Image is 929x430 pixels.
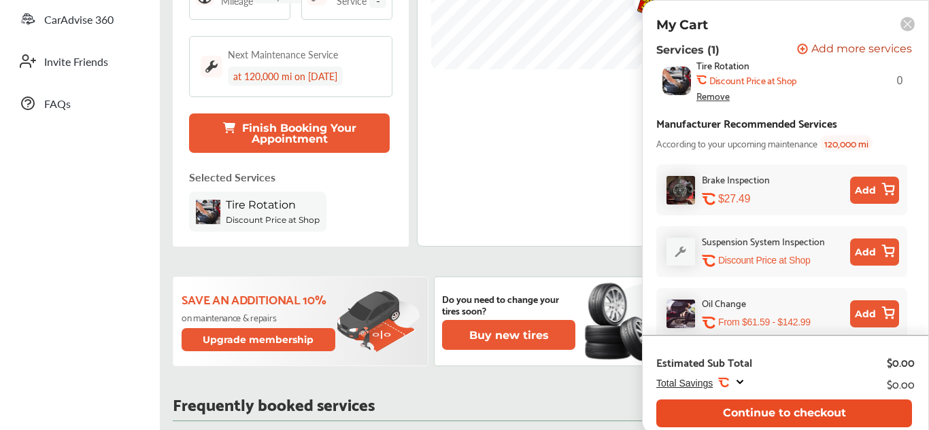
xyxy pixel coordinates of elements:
[797,43,912,56] button: Add more services
[182,328,335,351] button: Upgrade membership
[442,293,575,316] p: Do you need to change your tires soon?
[666,300,695,328] img: oil-change-thumb.jpg
[656,378,713,389] span: Total Savings
[850,300,899,327] button: Add
[12,86,146,121] a: FAQs
[44,96,139,111] span: FAQs
[44,12,139,27] span: CarAdvise 360
[182,291,337,306] p: Save an additional 10%
[442,320,578,350] a: Buy new tires
[189,169,275,185] p: Selected Services
[887,355,915,369] div: $0.00
[850,238,899,266] button: Add
[656,17,708,33] p: My Cart
[709,75,796,86] b: Discount Price at Shop
[811,43,912,56] span: Add more services
[666,238,695,266] img: default_wrench_icon.d1a43860.svg
[584,277,665,365] img: new-tire.a0c7fe23.svg
[662,67,691,95] img: tire-rotation-thumb.jpg
[656,113,837,132] div: Manufacturer Recommended Services
[656,355,752,369] div: Estimated Sub Total
[666,176,695,204] img: brake-inspection-thumb.jpg
[226,198,296,211] span: Tire Rotation
[656,53,909,108] div: 0
[656,43,720,56] p: Services (1)
[44,54,139,69] span: Invite Friends
[189,113,390,153] button: Finish Booking Your Appointment
[226,215,320,225] b: Discount Price at Shop
[820,135,873,151] span: 120,000 mi
[196,200,220,224] img: tire-rotation-thumb.jpg
[702,295,746,310] div: Oil Change
[656,399,912,427] button: Continue to checkout
[228,67,343,86] div: at 120,000 mi on [DATE]
[182,312,337,323] p: on maintenance & repairs
[850,177,899,204] button: Add
[718,192,845,205] div: $27.49
[702,171,770,187] div: Brake Inspection
[696,60,749,71] span: Tire Rotation
[12,1,146,37] a: CarAdvise 360
[228,48,338,61] div: Next Maintenance Service
[442,320,575,350] button: Buy new tires
[718,254,810,267] p: Discount Price at Shop
[696,90,730,101] div: Remove
[702,233,825,249] div: Suspension System Inspection
[201,56,222,77] img: maintenance_logo
[337,290,420,353] img: update-membership.81812027.svg
[797,43,915,56] a: Add more services
[887,374,915,393] div: $0.00
[12,43,146,79] a: Invite Friends
[656,135,817,151] span: According to your upcoming maintenance
[718,316,811,329] p: From $61.59 - $142.99
[173,397,375,410] p: Frequently booked services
